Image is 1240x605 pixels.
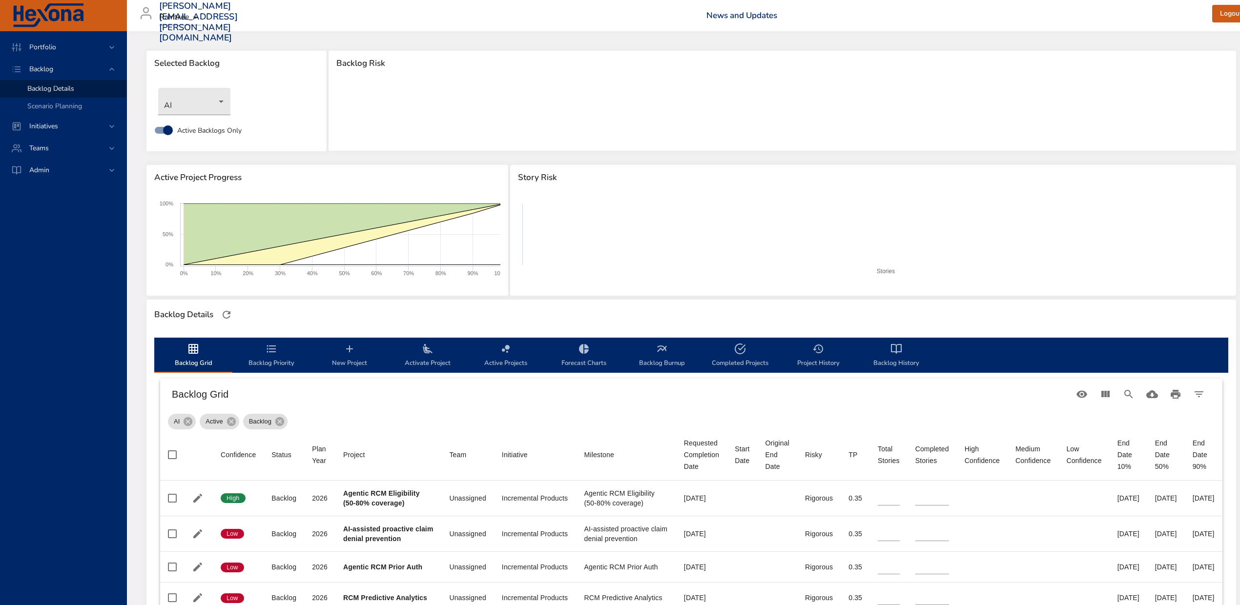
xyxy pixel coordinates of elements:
[1015,443,1051,466] div: Sort
[343,449,365,461] div: Project
[339,270,350,276] text: 50%
[805,449,822,461] div: Sort
[243,417,277,426] span: Backlog
[190,590,205,605] button: Edit Project Details
[1155,437,1177,472] div: End Date 50%
[1066,443,1101,466] span: Low Confidence
[1070,383,1094,406] button: Standard Views
[168,417,186,426] span: AI
[805,449,833,461] span: Risky
[915,443,949,466] div: Completed Stories
[312,493,328,503] div: 2026
[518,173,1228,182] span: Story Risk
[449,449,486,461] span: Team
[159,1,238,43] h3: [PERSON_NAME][EMAIL_ADDRESS][PERSON_NAME][DOMAIN_NAME]
[502,449,528,461] div: Initiative
[21,42,64,52] span: Portfolio
[848,449,857,461] div: Sort
[154,173,500,182] span: Active Project Progress
[805,529,833,539] div: Rigorous
[151,307,216,323] div: Backlog Details
[190,491,205,505] button: Edit Project Details
[584,488,668,508] div: Agentic RCM Eligibility (50-80% coverage)
[394,343,461,369] span: Activate Project
[765,437,789,472] span: Original End Date
[848,449,857,461] div: TP
[1187,383,1211,406] button: Filter Table
[343,563,422,571] b: Agentic RCM Prior Auth
[1155,529,1177,539] div: [DATE]
[172,386,1070,402] h6: Backlog Grid
[21,121,66,131] span: Initiatives
[200,417,228,426] span: Active
[343,449,434,461] span: Project
[343,525,434,543] b: AI-assisted proactive claim denial prevention
[684,437,719,472] span: Requested Completion Date
[848,529,862,539] div: 0.35
[307,270,318,276] text: 40%
[1164,383,1187,406] button: Print
[27,84,74,93] span: Backlog Details
[271,593,296,603] div: Backlog
[312,593,328,603] div: 2026
[403,270,414,276] text: 70%
[878,443,900,466] div: Total Stories
[200,414,239,429] div: Active
[312,529,328,539] div: 2026
[312,443,328,466] div: Plan Year
[271,529,296,539] div: Backlog
[502,449,528,461] div: Sort
[502,529,569,539] div: Incremental Products
[915,443,949,466] div: Sort
[684,493,719,503] div: [DATE]
[449,449,466,461] div: Sort
[684,562,719,572] div: [DATE]
[154,338,1228,373] div: backlog-tab
[343,594,427,602] b: RCM Predictive Analytics
[1117,562,1139,572] div: [DATE]
[584,449,614,461] div: Sort
[271,449,291,461] div: Status
[243,414,288,429] div: Backlog
[159,10,201,25] div: Raintree
[449,493,486,503] div: Unassigned
[1155,493,1177,503] div: [DATE]
[210,270,221,276] text: 10%
[180,270,188,276] text: 0%
[805,562,833,572] div: Rigorous
[1155,593,1177,603] div: [DATE]
[316,343,383,369] span: New Project
[1117,437,1139,472] div: End Date 10%
[190,526,205,541] button: Edit Project Details
[449,593,486,603] div: Unassigned
[494,270,508,276] text: 100%
[502,562,569,572] div: Incremental Products
[221,529,244,538] span: Low
[1015,443,1051,466] span: Medium Confidence
[502,593,569,603] div: Incremental Products
[271,493,296,503] div: Backlog
[1117,493,1139,503] div: [DATE]
[221,563,244,572] span: Low
[312,562,328,572] div: 2026
[1193,562,1215,572] div: [DATE]
[877,268,895,275] text: Stories
[805,449,822,461] div: Risky
[343,489,420,507] b: Agentic RCM Eligibility (50-80% coverage)
[805,493,833,503] div: Rigorous
[848,562,862,572] div: 0.35
[629,343,695,369] span: Backlog Burnup
[848,593,862,603] div: 0.35
[221,494,246,503] span: High
[584,449,668,461] span: Milestone
[735,443,749,466] div: Sort
[684,437,719,472] div: Sort
[584,524,668,544] div: AI-assisted proactive claim denial prevention
[1117,593,1139,603] div: [DATE]
[177,125,242,136] span: Active Backlogs Only
[1117,529,1139,539] div: [DATE]
[154,59,319,68] span: Selected Backlog
[1140,383,1164,406] button: Download CSV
